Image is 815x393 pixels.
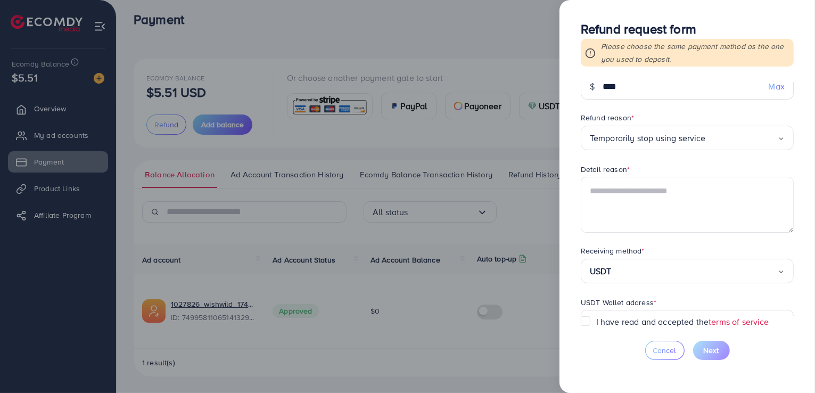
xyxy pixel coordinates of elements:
[706,130,778,146] input: Search for option
[693,341,730,360] button: Next
[590,264,612,279] strong: USDT
[581,74,603,100] div: $
[590,130,706,146] span: Temporarily stop using service
[581,21,794,37] h3: Refund request form
[581,259,794,284] div: Search for option
[581,297,656,308] label: USDT Wallet address
[596,316,769,328] label: I have read and accepted the
[769,80,785,93] span: Max
[601,40,789,65] p: Please choose the same payment method as the one you used to deposit.
[612,263,778,280] input: Search for option
[581,112,634,123] label: Refund reason
[653,345,677,356] span: Cancel
[581,126,794,151] div: Search for option
[709,316,769,327] a: terms of service
[770,345,807,385] iframe: Chat
[704,345,719,356] span: Next
[581,245,645,256] label: Receiving method
[645,341,685,360] button: Cancel
[581,164,630,175] label: Detail reason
